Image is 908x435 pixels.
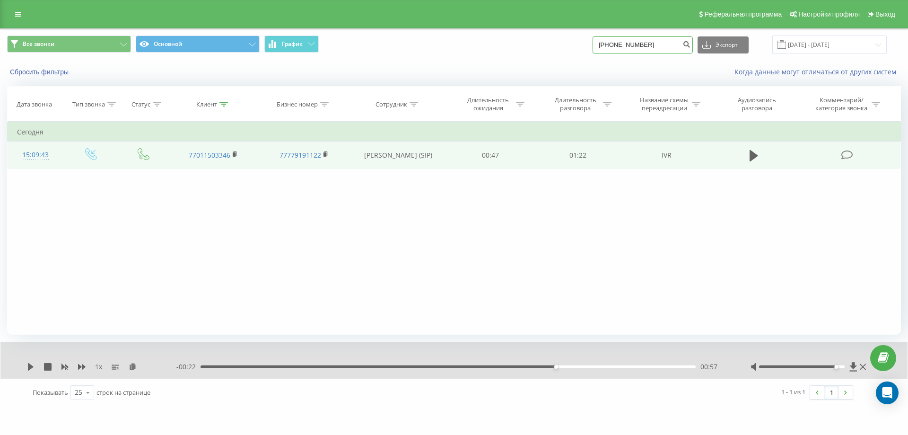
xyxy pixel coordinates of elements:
td: [PERSON_NAME] (SIP) [349,142,447,169]
span: График [282,41,303,47]
div: Название схемы переадресации [639,96,690,112]
span: Реферальная программа [704,10,782,18]
div: Длительность ожидания [463,96,514,112]
button: График [264,36,319,53]
button: Все звонки [7,36,131,53]
button: Сбросить фильтры [7,68,73,76]
td: Сегодня [8,123,901,142]
div: Статус [131,100,150,108]
div: Комментарий/категория звонка [814,96,869,112]
div: Accessibility label [834,365,838,369]
div: Длительность разговора [550,96,601,112]
span: Настройки профиля [798,10,860,18]
span: 1 x [95,362,102,372]
td: 01:22 [534,142,621,169]
input: Поиск по номеру [593,36,693,53]
div: Аудиозапись разговора [726,96,788,112]
a: 77011503346 [189,151,230,160]
span: Все звонки [23,40,54,48]
button: Основной [136,36,260,53]
span: Выход [875,10,895,18]
div: Дата звонка [17,100,52,108]
div: Бизнес номер [277,100,318,108]
div: Open Intercom Messenger [876,382,899,404]
a: 77779191122 [279,151,321,160]
a: 1 [824,386,838,399]
div: Сотрудник [375,100,407,108]
span: Показывать [33,388,68,397]
td: 00:47 [447,142,534,169]
td: IVR [621,142,712,169]
a: Когда данные могут отличаться от других систем [734,67,901,76]
div: Accessibility label [554,365,558,369]
div: 15:09:43 [17,146,54,164]
div: Тип звонка [72,100,105,108]
div: 1 - 1 из 1 [781,387,805,397]
button: Экспорт [698,36,749,53]
span: 00:57 [700,362,717,372]
div: Клиент [196,100,217,108]
span: строк на странице [96,388,150,397]
span: - 00:22 [176,362,201,372]
div: 25 [75,388,82,397]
